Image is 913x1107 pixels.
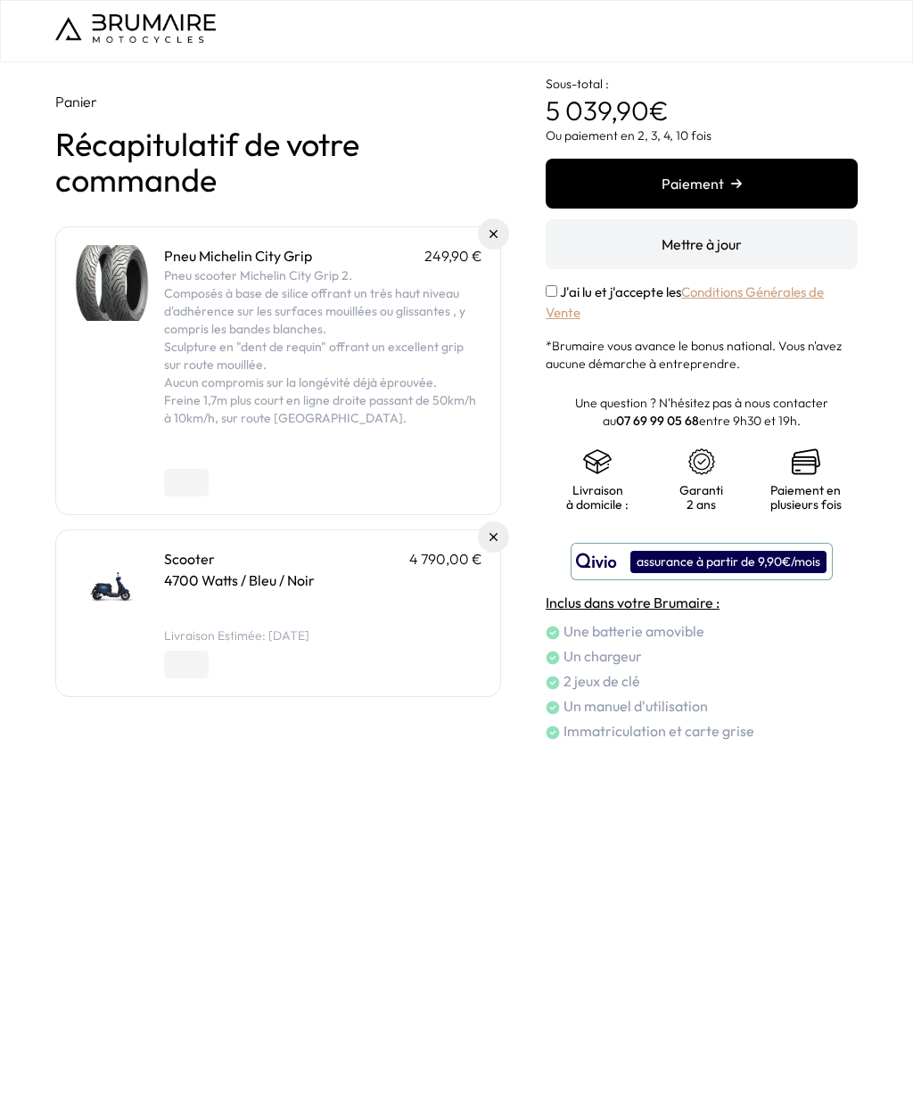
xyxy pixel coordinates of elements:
[687,447,716,476] img: certificat-de-garantie.png
[164,550,215,568] a: Scooter
[55,127,501,198] h1: Récapitulatif de votre commande
[546,219,858,269] button: Mettre à jour
[546,394,858,430] p: Une question ? N'hésitez pas à nous contacter au entre 9h30 et 19h.
[546,76,609,92] span: Sous-total :
[55,14,216,43] img: Logo de Brumaire
[546,283,824,321] a: Conditions Générales de Vente
[571,543,833,580] button: assurance à partir de 9,90€/mois
[164,247,312,265] a: Pneu Michelin City Grip
[409,548,482,570] p: 4 790,00 €
[546,720,858,742] li: Immatriculation et carte grise
[616,413,699,429] a: 07 69 99 05 68
[546,159,858,209] button: Paiement
[546,283,824,321] label: J'ai lu et j'accepte les
[546,676,560,690] img: check.png
[546,645,858,667] li: Un chargeur
[546,670,858,692] li: 2 jeux de clé
[424,245,482,266] p: 249,90 €
[576,551,617,572] img: logo qivio
[489,533,498,541] img: Supprimer du panier
[74,548,150,624] img: Scooter - 4700 Watts / Bleu / Noir
[164,266,482,463] div: Pneu scooter Michelin City Grip 2. Composés à base de silice offrant un très haut niveau d'adhére...
[630,551,827,573] div: assurance à partir de 9,90€/mois
[546,695,858,717] li: Un manuel d'utilisation
[824,1023,895,1089] iframe: Gorgias live chat messenger
[55,91,501,112] p: Panier
[489,230,498,238] img: Supprimer du panier
[164,570,482,591] p: 4700 Watts / Bleu / Noir
[546,94,649,127] span: 5 039,90
[546,726,560,740] img: check.png
[546,626,560,640] img: check.png
[668,483,736,512] p: Garanti 2 ans
[546,651,560,665] img: check.png
[770,483,842,512] p: Paiement en plusieurs fois
[546,62,858,127] p: €
[546,592,858,613] h4: Inclus dans votre Brumaire :
[583,447,612,476] img: shipping.png
[563,483,632,512] p: Livraison à domicile :
[731,178,742,189] img: right-arrow.png
[74,245,150,321] img: Pneu Michelin City Grip
[546,337,858,373] p: *Brumaire vous avance le bonus national. Vous n'avez aucune démarche à entreprendre.
[546,620,858,642] li: Une batterie amovible
[546,127,858,144] p: Ou paiement en 2, 3, 4, 10 fois
[792,447,820,476] img: credit-cards.png
[164,627,482,644] li: Livraison Estimée: [DATE]
[546,701,560,715] img: check.png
